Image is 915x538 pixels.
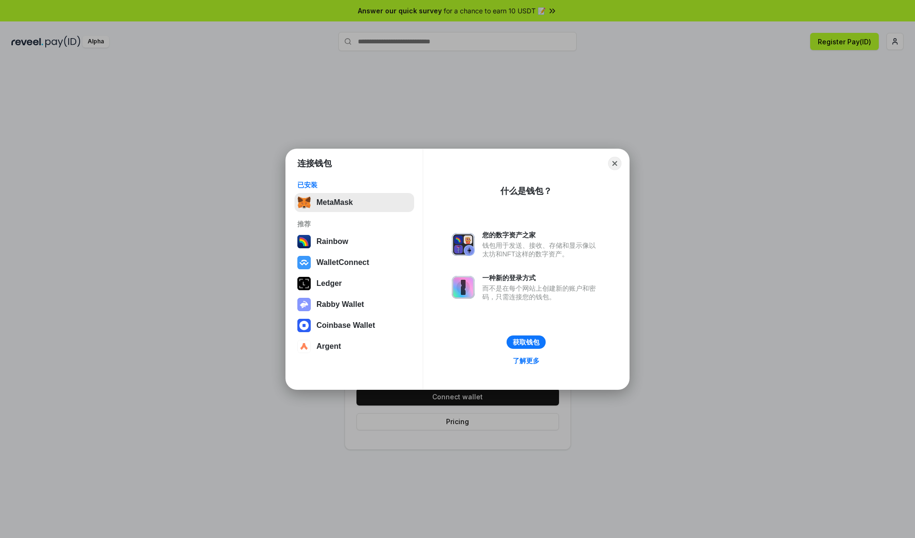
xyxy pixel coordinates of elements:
[452,233,475,256] img: svg+xml,%3Csvg%20xmlns%3D%22http%3A%2F%2Fwww.w3.org%2F2000%2Fsvg%22%20fill%3D%22none%22%20viewBox...
[316,198,353,207] div: MetaMask
[316,300,364,309] div: Rabby Wallet
[316,342,341,351] div: Argent
[507,335,546,349] button: 获取钱包
[452,276,475,299] img: svg+xml,%3Csvg%20xmlns%3D%22http%3A%2F%2Fwww.w3.org%2F2000%2Fsvg%22%20fill%3D%22none%22%20viewBox...
[297,220,411,228] div: 推荐
[295,337,414,356] button: Argent
[297,256,311,269] img: svg+xml,%3Csvg%20width%3D%2228%22%20height%3D%2228%22%20viewBox%3D%220%200%2028%2028%22%20fill%3D...
[316,279,342,288] div: Ledger
[297,340,311,353] img: svg+xml,%3Csvg%20width%3D%2228%22%20height%3D%2228%22%20viewBox%3D%220%200%2028%2028%22%20fill%3D...
[482,274,600,282] div: 一种新的登录方式
[482,284,600,301] div: 而不是在每个网站上创建新的账户和密码，只需连接您的钱包。
[482,231,600,239] div: 您的数字资产之家
[297,235,311,248] img: svg+xml,%3Csvg%20width%3D%22120%22%20height%3D%22120%22%20viewBox%3D%220%200%20120%20120%22%20fil...
[295,193,414,212] button: MetaMask
[297,277,311,290] img: svg+xml,%3Csvg%20xmlns%3D%22http%3A%2F%2Fwww.w3.org%2F2000%2Fsvg%22%20width%3D%2228%22%20height%3...
[295,253,414,272] button: WalletConnect
[316,237,348,246] div: Rainbow
[297,158,332,169] h1: 连接钱包
[316,321,375,330] div: Coinbase Wallet
[608,157,621,170] button: Close
[295,295,414,314] button: Rabby Wallet
[295,232,414,251] button: Rainbow
[297,196,311,209] img: svg+xml,%3Csvg%20fill%3D%22none%22%20height%3D%2233%22%20viewBox%3D%220%200%2035%2033%22%20width%...
[297,298,311,311] img: svg+xml,%3Csvg%20xmlns%3D%22http%3A%2F%2Fwww.w3.org%2F2000%2Fsvg%22%20fill%3D%22none%22%20viewBox...
[500,185,552,197] div: 什么是钱包？
[295,274,414,293] button: Ledger
[513,356,539,365] div: 了解更多
[297,319,311,332] img: svg+xml,%3Csvg%20width%3D%2228%22%20height%3D%2228%22%20viewBox%3D%220%200%2028%2028%22%20fill%3D...
[297,181,411,189] div: 已安装
[295,316,414,335] button: Coinbase Wallet
[482,241,600,258] div: 钱包用于发送、接收、存储和显示像以太坊和NFT这样的数字资产。
[513,338,539,346] div: 获取钱包
[507,355,545,367] a: 了解更多
[316,258,369,267] div: WalletConnect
